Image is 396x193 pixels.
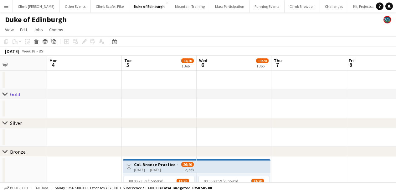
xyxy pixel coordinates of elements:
button: Climb Snowdon [285,0,320,12]
a: View [3,26,16,34]
button: Climb Scafell Pike [91,0,129,12]
div: Gold [10,91,20,97]
button: Budgeted [3,185,29,191]
button: Duke of Edinburgh [129,0,170,12]
a: Comms [47,26,66,34]
span: Comms [49,27,63,32]
div: [DATE] [5,48,19,54]
a: Edit [18,26,30,34]
div: Salary £256 500.00 + Expenses £325.00 + Subsistence £1 680.00 = [55,186,212,190]
div: Silver [10,120,22,126]
button: Climb [PERSON_NAME] [13,0,60,12]
h1: Duke of Edinburgh [5,15,67,24]
button: Other Events [60,0,91,12]
button: Mountain Training [170,0,210,12]
span: Week 18 [21,49,36,53]
span: Jobs [33,27,43,32]
button: Kit, Projects and Office [348,0,394,12]
button: Running Events [249,0,285,12]
span: Total Budgeted £258 505.00 [162,186,212,190]
span: Edit [20,27,27,32]
button: Challenges [320,0,348,12]
app-user-avatar: Staff RAW Adventures [383,16,391,23]
button: Mass Participation [210,0,249,12]
span: All jobs [34,186,49,190]
span: Budgeted [10,186,28,190]
span: View [5,27,14,32]
div: BST [39,49,45,53]
a: Jobs [31,26,45,34]
div: Bronze [10,149,26,155]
